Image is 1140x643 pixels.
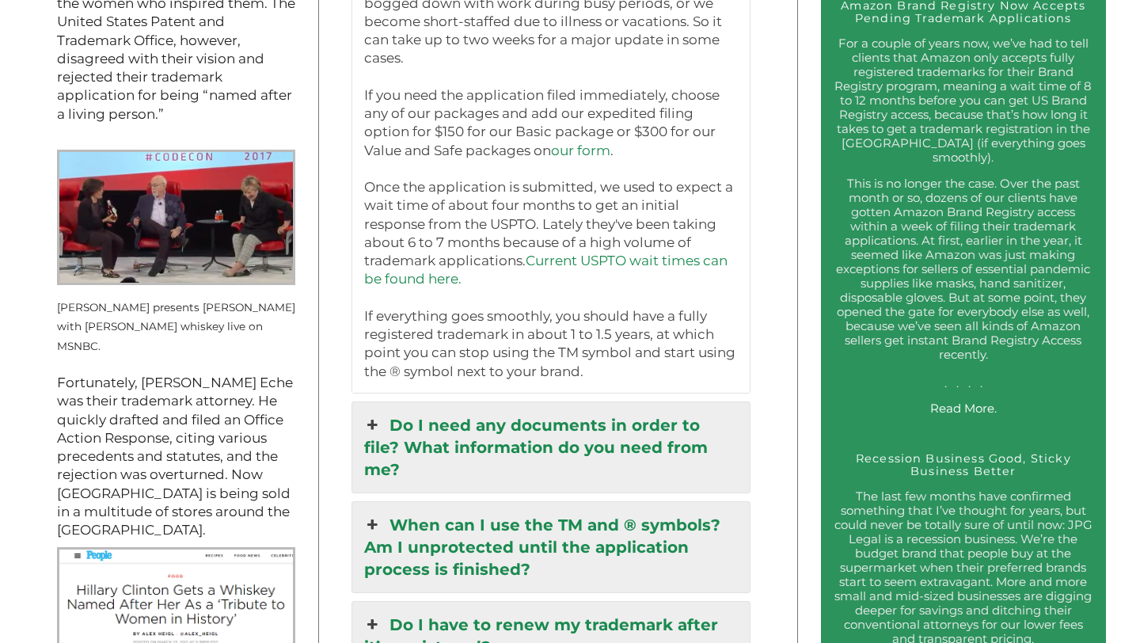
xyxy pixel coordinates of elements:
a: Do I need any documents in order to file? What information do you need from me? [352,402,750,493]
a: Recession Business Good, Sticky Business Better [856,451,1071,478]
p: For a couple of years now, we’ve had to tell clients that Amazon only accepts fully registered tr... [832,36,1094,165]
p: Fortunately, [PERSON_NAME] Eche was their trademark attorney. He quickly drafted and filed an Off... [57,374,295,539]
p: This is no longer the case. Over the past month or so, dozens of our clients have gotten Amazon B... [832,177,1094,390]
a: Read More. [930,401,997,416]
a: our form [551,143,610,158]
img: Kara Swisher presents Hillary Clinton with Rodham Rye live on MSNBC. [57,150,295,285]
small: [PERSON_NAME] presents [PERSON_NAME] with [PERSON_NAME] whiskey live on MSNBC. [57,301,295,352]
a: When can I use the TM and ® symbols? Am I unprotected until the application process is finished? [352,502,750,592]
a: Current USPTO wait times can be found here. [364,253,728,287]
